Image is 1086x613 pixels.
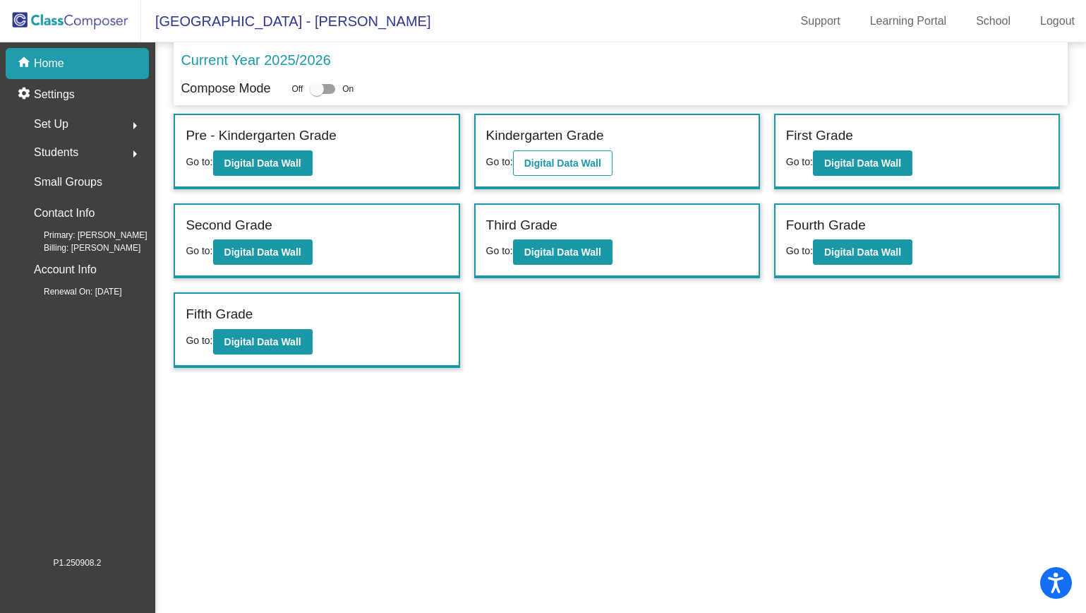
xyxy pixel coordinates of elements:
[21,242,140,254] span: Billing: [PERSON_NAME]
[1029,10,1086,32] a: Logout
[513,150,613,176] button: Digital Data Wall
[17,86,34,103] mat-icon: settings
[524,157,601,169] b: Digital Data Wall
[486,126,604,146] label: Kindergarten Grade
[213,239,313,265] button: Digital Data Wall
[486,215,557,236] label: Third Grade
[786,215,866,236] label: Fourth Grade
[21,285,121,298] span: Renewal On: [DATE]
[34,203,95,223] p: Contact Info
[790,10,852,32] a: Support
[486,245,513,256] span: Go to:
[224,336,301,347] b: Digital Data Wall
[186,304,253,325] label: Fifth Grade
[186,215,272,236] label: Second Grade
[786,156,813,167] span: Go to:
[291,83,303,95] span: Off
[186,156,212,167] span: Go to:
[813,239,912,265] button: Digital Data Wall
[859,10,958,32] a: Learning Portal
[21,229,147,242] span: Primary: [PERSON_NAME]
[786,126,853,146] label: First Grade
[34,260,97,280] p: Account Info
[141,10,430,32] span: [GEOGRAPHIC_DATA] - [PERSON_NAME]
[181,49,330,71] p: Current Year 2025/2026
[181,79,270,98] p: Compose Mode
[342,83,354,95] span: On
[34,143,78,162] span: Students
[824,246,901,258] b: Digital Data Wall
[34,55,64,72] p: Home
[513,239,613,265] button: Digital Data Wall
[126,145,143,162] mat-icon: arrow_right
[813,150,912,176] button: Digital Data Wall
[965,10,1022,32] a: School
[34,86,75,103] p: Settings
[186,126,336,146] label: Pre - Kindergarten Grade
[224,246,301,258] b: Digital Data Wall
[34,172,102,192] p: Small Groups
[126,117,143,134] mat-icon: arrow_right
[34,114,68,134] span: Set Up
[17,55,34,72] mat-icon: home
[186,335,212,346] span: Go to:
[186,245,212,256] span: Go to:
[213,329,313,355] button: Digital Data Wall
[824,157,901,169] b: Digital Data Wall
[486,156,513,167] span: Go to:
[213,150,313,176] button: Digital Data Wall
[524,246,601,258] b: Digital Data Wall
[786,245,813,256] span: Go to:
[224,157,301,169] b: Digital Data Wall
